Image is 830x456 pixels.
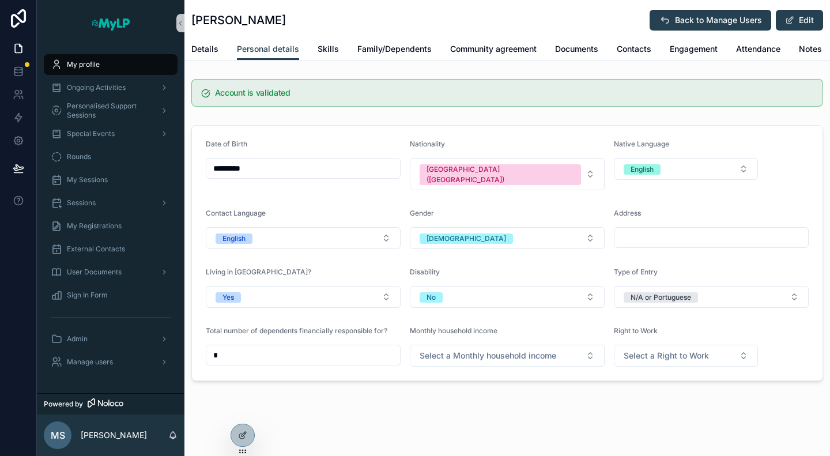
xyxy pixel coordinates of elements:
[318,43,339,55] span: Skills
[44,216,178,236] a: My Registrations
[555,43,598,55] span: Documents
[450,39,537,62] a: Community agreement
[44,100,178,121] a: Personalised Support Sessions
[450,43,537,55] span: Community agreement
[357,43,432,55] span: Family/Dependents
[614,286,809,308] button: Select Button
[222,233,246,244] div: English
[614,209,641,217] span: Address
[44,54,178,75] a: My profile
[37,46,184,387] div: scrollable content
[67,244,125,254] span: External Contacts
[206,227,401,249] button: Select Button
[427,233,506,244] div: [DEMOGRAPHIC_DATA]
[191,43,218,55] span: Details
[776,10,823,31] button: Edit
[67,83,126,92] span: Ongoing Activities
[736,43,780,55] span: Attendance
[675,14,762,26] span: Back to Manage Users
[206,140,247,148] span: Date of Birth
[631,292,691,303] div: N/A or Portuguese
[44,352,178,372] a: Manage users
[67,152,91,161] span: Rounds
[614,140,669,148] span: Native Language
[670,39,718,62] a: Engagement
[44,169,178,190] a: My Sessions
[44,146,178,167] a: Rounds
[90,14,131,32] img: App logo
[631,164,654,175] div: English
[420,350,556,361] span: Select a Monthly household income
[191,39,218,62] a: Details
[410,267,440,276] span: Disability
[44,329,178,349] a: Admin
[799,43,822,55] span: Notes
[44,262,178,282] a: User Documents
[799,39,822,62] a: Notes
[67,291,108,300] span: Sign In Form
[67,357,113,367] span: Manage users
[67,175,108,184] span: My Sessions
[206,286,401,308] button: Select Button
[410,140,445,148] span: Nationality
[206,326,387,335] span: Total number of dependents financially responsible for?
[650,10,771,31] button: Back to Manage Users
[670,43,718,55] span: Engagement
[614,267,658,276] span: Type of Entry
[67,221,122,231] span: My Registrations
[44,239,178,259] a: External Contacts
[237,39,299,61] a: Personal details
[44,77,178,98] a: Ongoing Activities
[427,164,574,185] div: [GEOGRAPHIC_DATA] ([GEOGRAPHIC_DATA])
[44,193,178,213] a: Sessions
[410,326,497,335] span: Monthly household income
[427,292,436,303] div: No
[191,12,286,28] h1: [PERSON_NAME]
[410,158,605,190] button: Select Button
[206,209,266,217] span: Contact Language
[51,428,65,442] span: MS
[222,292,234,303] div: Yes
[81,429,147,441] p: [PERSON_NAME]
[410,286,605,308] button: Select Button
[318,39,339,62] a: Skills
[67,198,96,208] span: Sessions
[67,267,122,277] span: User Documents
[617,43,651,55] span: Contacts
[67,129,115,138] span: Special Events
[67,334,88,344] span: Admin
[67,101,151,120] span: Personalised Support Sessions
[410,345,605,367] button: Select Button
[736,39,780,62] a: Attendance
[215,89,813,97] h5: Account is validated
[357,39,432,62] a: Family/Dependents
[614,326,658,335] span: Right to Work
[410,227,605,249] button: Select Button
[44,400,83,409] span: Powered by
[37,393,184,414] a: Powered by
[206,267,311,276] span: Living in [GEOGRAPHIC_DATA]?
[555,39,598,62] a: Documents
[624,350,709,361] span: Select a Right to Work
[614,158,758,180] button: Select Button
[67,60,100,69] span: My profile
[44,285,178,306] a: Sign In Form
[410,209,434,217] span: Gender
[237,43,299,55] span: Personal details
[614,345,758,367] button: Select Button
[44,123,178,144] a: Special Events
[617,39,651,62] a: Contacts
